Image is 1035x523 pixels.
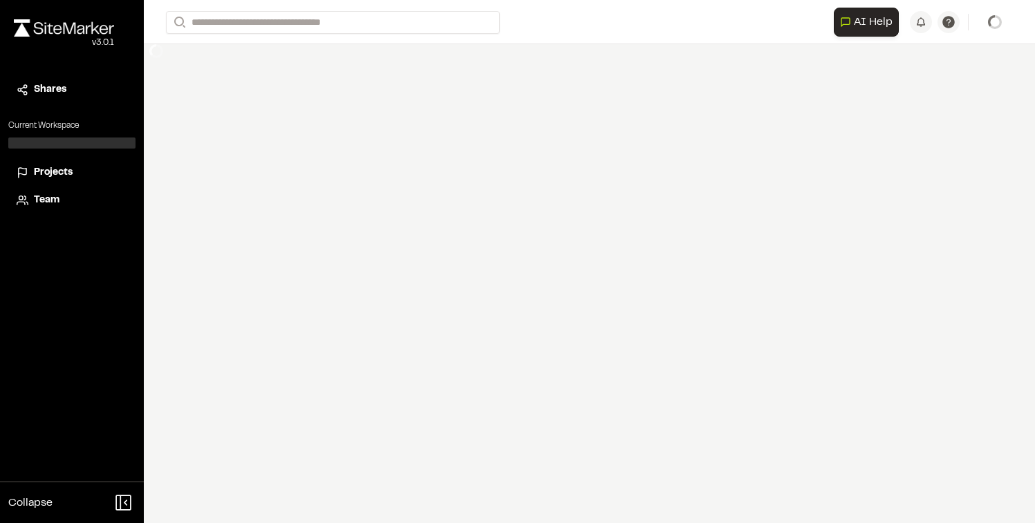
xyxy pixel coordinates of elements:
span: Team [34,193,59,208]
span: Collapse [8,495,53,511]
span: Projects [34,165,73,180]
button: Search [166,11,191,34]
div: Open AI Assistant [834,8,904,37]
div: Oh geez...please don't... [14,37,114,49]
a: Projects [17,165,127,180]
a: Shares [17,82,127,97]
button: Open AI Assistant [834,8,899,37]
span: AI Help [854,14,893,30]
a: Team [17,193,127,208]
span: Shares [34,82,66,97]
p: Current Workspace [8,120,136,132]
img: rebrand.png [14,19,114,37]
